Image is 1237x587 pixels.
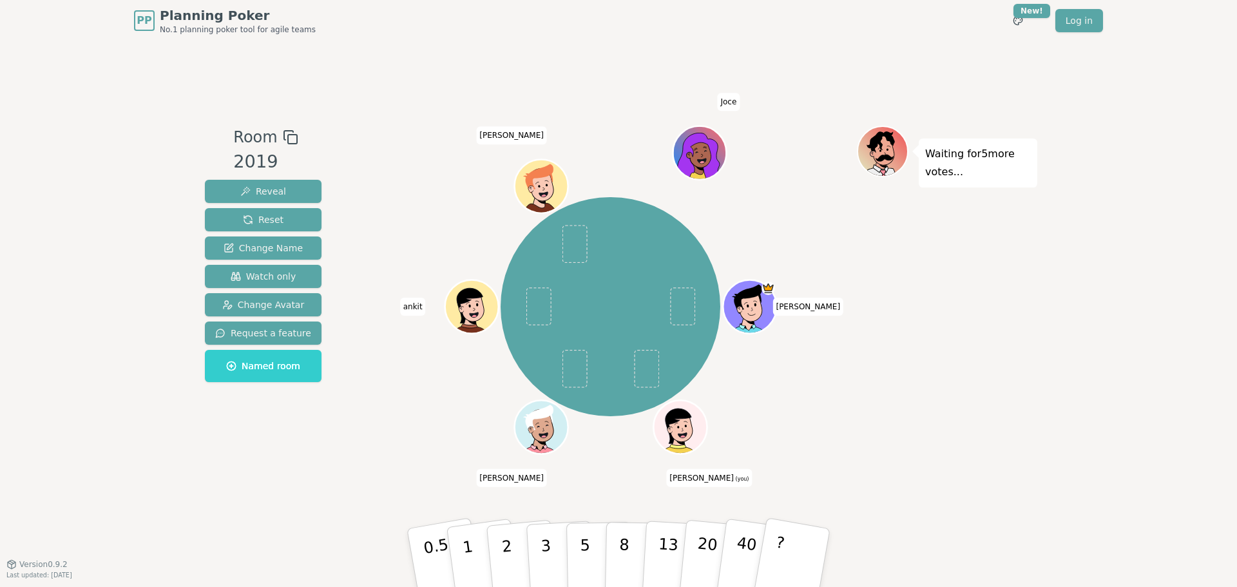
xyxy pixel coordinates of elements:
[222,298,305,311] span: Change Avatar
[925,145,1031,181] p: Waiting for 5 more votes...
[6,559,68,570] button: Version0.9.2
[240,185,286,198] span: Reveal
[205,322,321,345] button: Request a feature
[205,208,321,231] button: Reset
[717,93,740,111] span: Click to change your name
[160,24,316,35] span: No.1 planning poker tool for agile teams
[476,126,547,144] span: Click to change your name
[205,293,321,316] button: Change Avatar
[734,476,749,481] span: (you)
[233,126,277,149] span: Room
[772,298,843,316] span: Click to change your name
[1006,9,1030,32] button: New!
[1055,9,1103,32] a: Log in
[400,298,426,316] span: Click to change your name
[134,6,316,35] a: PPPlanning PokerNo.1 planning poker tool for agile teams
[224,242,303,255] span: Change Name
[233,149,298,175] div: 2019
[226,360,300,372] span: Named room
[137,13,151,28] span: PP
[160,6,316,24] span: Planning Poker
[19,559,68,570] span: Version 0.9.2
[762,282,775,295] span: Elise is the host
[476,468,547,486] span: Click to change your name
[231,270,296,283] span: Watch only
[6,572,72,579] span: Last updated: [DATE]
[205,236,321,260] button: Change Name
[205,350,321,382] button: Named room
[1013,4,1050,18] div: New!
[205,180,321,203] button: Reveal
[666,468,752,486] span: Click to change your name
[655,402,705,452] button: Click to change your avatar
[215,327,311,340] span: Request a feature
[205,265,321,288] button: Watch only
[243,213,283,226] span: Reset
